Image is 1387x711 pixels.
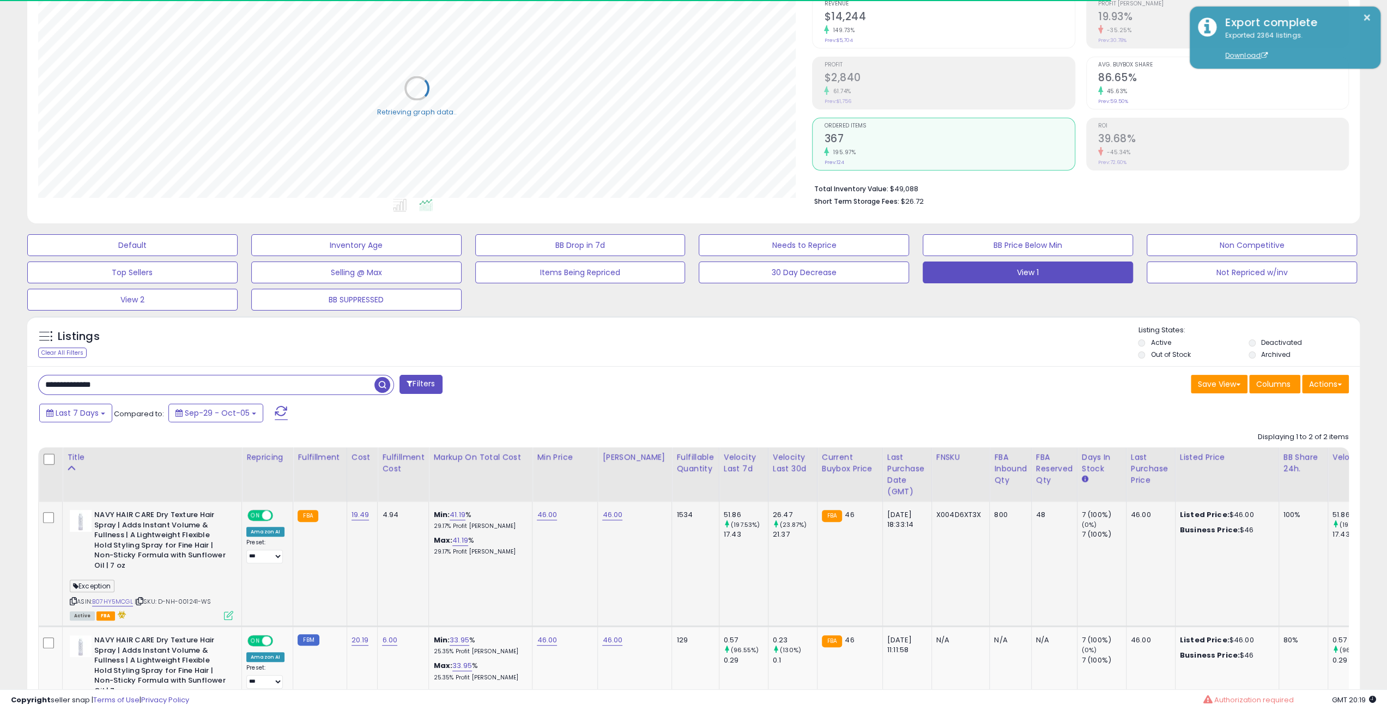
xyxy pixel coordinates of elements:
[773,635,817,645] div: 0.23
[773,452,813,475] div: Velocity Last 30d
[382,635,397,646] a: 6.00
[887,635,923,655] div: [DATE] 11:11:58
[936,635,982,645] div: N/A
[936,452,985,463] div: FNSKU
[602,635,622,646] a: 46.00
[676,635,710,645] div: 129
[246,664,284,689] div: Preset:
[433,660,452,671] b: Max:
[1340,520,1368,529] small: (197.53%)
[1131,510,1167,520] div: 46.00
[1333,635,1377,645] div: 0.57
[814,184,888,193] b: Total Inventory Value:
[271,636,289,646] span: OFF
[27,262,238,283] button: Top Sellers
[1180,452,1274,463] div: Listed Price
[298,452,342,463] div: Fulfillment
[602,452,667,463] div: [PERSON_NAME]
[246,539,284,563] div: Preset:
[994,635,1023,645] div: N/A
[1180,525,1270,535] div: $46
[1036,635,1069,645] div: N/A
[731,646,759,654] small: (96.55%)
[433,536,524,556] div: %
[814,197,899,206] b: Short Term Storage Fees:
[1225,51,1268,60] a: Download
[1036,510,1069,520] div: 48
[923,234,1133,256] button: BB Price Below Min
[1333,510,1377,520] div: 51.86
[433,648,524,655] p: 25.35% Profit [PERSON_NAME]
[1191,375,1247,393] button: Save View
[1332,695,1376,705] span: 2025-10-13 20:19 GMT
[433,661,524,681] div: %
[1180,509,1229,520] b: Listed Price:
[537,635,557,646] a: 46.00
[780,646,801,654] small: (130%)
[1333,530,1377,539] div: 17.43
[27,289,238,311] button: View 2
[115,611,126,618] i: hazardous material
[1082,646,1097,654] small: (0%)
[602,509,622,520] a: 46.00
[70,611,95,621] span: All listings currently available for purchase on Amazon
[251,262,462,283] button: Selling @ Max
[1098,98,1128,105] small: Prev: 59.50%
[1217,31,1372,61] div: Exported 2364 listings.
[1131,635,1167,645] div: 46.00
[676,452,714,475] div: Fulfillable Quantity
[58,329,100,344] h5: Listings
[450,635,469,646] a: 33.95
[845,635,854,645] span: 46
[1283,635,1319,645] div: 80%
[246,452,288,463] div: Repricing
[92,597,133,606] a: B07HY5MCGL
[246,652,284,662] div: Amazon AI
[249,511,262,520] span: ON
[298,510,318,522] small: FBA
[1261,338,1302,347] label: Deactivated
[246,527,284,537] div: Amazon AI
[1082,475,1088,484] small: Days In Stock.
[1249,375,1300,393] button: Columns
[70,635,92,657] img: 317t6gji6qL._SL40_.jpg
[1103,148,1131,156] small: -45.34%
[433,635,524,655] div: %
[433,548,524,556] p: 29.17% Profit [PERSON_NAME]
[168,404,263,422] button: Sep-29 - Oct-05
[429,447,532,502] th: The percentage added to the cost of goods (COGS) that forms the calculator for Min & Max prices.
[1131,452,1171,486] div: Last Purchase Price
[1258,432,1349,442] div: Displaying 1 to 2 of 2 items
[814,181,1341,195] li: $49,088
[1098,123,1348,129] span: ROI
[382,510,420,520] div: 4.94
[829,87,851,95] small: 61.74%
[94,635,227,698] b: NAVY HAIR CARE Dry Texture Hair Spray | Adds Instant Volume & Fullness | A Lightweight Flexible H...
[135,597,211,606] span: | SKU: D-NH-001241-WS
[1082,655,1126,665] div: 7 (100%)
[1283,452,1323,475] div: BB Share 24h.
[141,695,189,705] a: Privacy Policy
[1103,26,1132,34] small: -35.25%
[845,509,854,520] span: 46
[433,535,452,545] b: Max:
[1082,510,1126,520] div: 7 (100%)
[676,510,710,520] div: 1534
[994,510,1023,520] div: 800
[887,452,927,497] div: Last Purchase Date (GMT)
[1098,62,1348,68] span: Avg. Buybox Share
[27,234,238,256] button: Default
[699,262,909,283] button: 30 Day Decrease
[724,510,768,520] div: 51.86
[824,10,1074,25] h2: $14,244
[377,107,457,117] div: Retrieving graph data..
[11,695,189,706] div: seller snap | |
[923,262,1133,283] button: View 1
[1302,375,1349,393] button: Actions
[38,348,87,358] div: Clear All Filters
[1217,15,1372,31] div: Export complete
[1362,11,1371,25] button: ×
[1180,651,1270,660] div: $46
[1180,635,1270,645] div: $46.00
[1098,37,1126,44] small: Prev: 30.78%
